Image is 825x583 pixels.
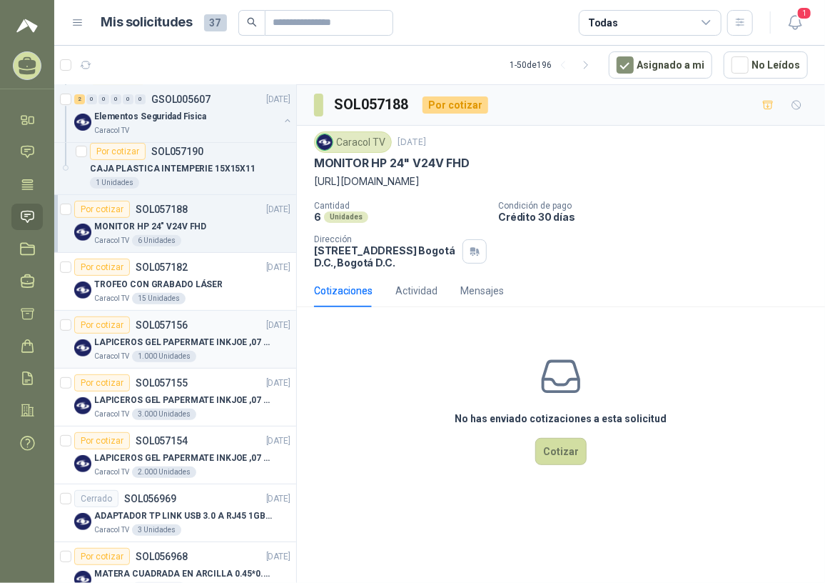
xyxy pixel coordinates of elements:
a: Por cotizarSOL057155[DATE] Company LogoLAPICEROS GEL PAPERMATE INKJOE ,07 1 LOGO 1 TINTACaracol T... [54,369,296,427]
div: 0 [98,94,109,104]
div: 3.000 Unidades [132,409,196,420]
span: 37 [204,14,227,31]
p: Caracol TV [94,235,129,246]
div: 1.000 Unidades [132,351,196,362]
a: CerradoSOL056969[DATE] Company LogoADAPTADOR TP LINK USB 3.0 A RJ45 1GB WINDOWSCaracol TV3 Unidades [54,484,296,542]
p: [DATE] [266,203,290,216]
p: Caracol TV [94,409,129,420]
p: Condición de pago [498,201,819,211]
img: Company Logo [317,134,333,150]
div: Por cotizar [90,143,146,160]
h3: SOL057188 [335,94,411,116]
div: Por cotizar [74,374,130,392]
p: [STREET_ADDRESS] Bogotá D.C. , Bogotá D.C. [314,244,457,269]
span: search [247,17,257,27]
p: GSOL005607 [151,94,211,104]
p: Caracol TV [94,351,129,362]
button: No Leídos [724,51,808,79]
img: Logo peakr [16,17,38,34]
div: Por cotizar [74,432,130,449]
p: [DATE] [266,319,290,332]
p: [DATE] [266,261,290,274]
p: [DATE] [266,377,290,390]
div: Por cotizar [74,317,130,334]
div: Mensajes [460,283,504,299]
h3: No has enviado cotizaciones a esta solicitud [455,411,667,427]
img: Company Logo [74,224,91,241]
img: Company Logo [74,397,91,414]
div: 15 Unidades [132,293,186,304]
p: MONITOR HP 24" V24V FHD [314,156,470,171]
img: Company Logo [74,281,91,299]
button: 1 [782,10,808,36]
button: Cotizar [535,438,587,465]
div: Actividad [395,283,437,299]
p: Caracol TV [94,293,129,304]
div: Caracol TV [314,131,392,153]
p: [URL][DOMAIN_NAME] [314,174,808,189]
div: 2.000 Unidades [132,467,196,478]
a: Por cotizarSOL057188[DATE] Company LogoMONITOR HP 24" V24V FHDCaracol TV6 Unidades [54,195,296,253]
p: SOL057188 [136,204,188,214]
p: SOL056969 [124,494,176,504]
p: [DATE] [398,136,426,149]
p: ADAPTADOR TP LINK USB 3.0 A RJ45 1GB WINDOWS [94,509,272,523]
button: Asignado a mi [609,51,712,79]
div: Por cotizar [422,96,488,114]
div: 0 [123,94,133,104]
div: 3 Unidades [132,524,181,536]
img: Company Logo [74,455,91,472]
p: SOL057156 [136,320,188,330]
p: SOL056968 [136,552,188,562]
div: Unidades [324,211,368,223]
div: Por cotizar [74,259,130,276]
p: LAPICEROS GEL PAPERMATE INKJOE ,07 1 LOGO 1 TINTA [94,394,272,407]
p: CAJA PLASTICA INTEMPERIE 15X15X11 [90,162,255,176]
p: SOL057182 [136,262,188,272]
p: Dirección [314,234,457,244]
p: SOL057155 [136,378,188,388]
p: 6 [314,211,321,223]
p: TROFEO CON GRABADO LÁSER [94,278,223,291]
p: [DATE] [266,93,290,106]
h1: Mis solicitudes [101,12,193,33]
span: 1 [796,6,812,20]
div: Cerrado [74,490,118,507]
p: Caracol TV [94,125,129,136]
a: Por cotizarSOL057154[DATE] Company LogoLAPICEROS GEL PAPERMATE INKJOE ,07 1 LOGO 1 TINTACaracol T... [54,427,296,484]
a: Por cotizarSOL057156[DATE] Company LogoLAPICEROS GEL PAPERMATE INKJOE ,07 1 LOGO 1 TINTACaracol T... [54,311,296,369]
div: Todas [588,15,618,31]
img: Company Logo [74,114,91,131]
p: Cantidad [314,201,487,211]
p: [DATE] [266,550,290,564]
p: MATERA CUADRADA EN ARCILLA 0.45*0.45*0.40 [94,567,272,581]
p: Crédito 30 días [498,211,819,223]
div: 0 [111,94,121,104]
p: LAPICEROS GEL PAPERMATE INKJOE ,07 1 LOGO 1 TINTA [94,336,272,349]
div: 6 Unidades [132,235,181,246]
a: Por cotizarSOL057182[DATE] Company LogoTROFEO CON GRABADO LÁSERCaracol TV15 Unidades [54,253,296,311]
p: LAPICEROS GEL PAPERMATE INKJOE ,07 1 LOGO 1 TINTA [94,452,272,465]
a: 2 0 0 0 0 0 GSOL005607[DATE] Company LogoElementos Seguridad FisicaCaracol TV [74,91,293,136]
div: Cotizaciones [314,283,373,299]
img: Company Logo [74,339,91,357]
img: Company Logo [74,513,91,530]
p: Caracol TV [94,524,129,536]
div: 2 [74,94,85,104]
div: 0 [86,94,97,104]
p: MONITOR HP 24" V24V FHD [94,220,206,234]
div: 1 - 50 de 196 [510,54,597,76]
p: SOL057154 [136,436,188,446]
p: SOL057190 [151,146,203,156]
p: Caracol TV [94,467,129,478]
p: [DATE] [266,492,290,506]
a: Por cotizarSOL057190CAJA PLASTICA INTEMPERIE 15X15X111 Unidades [54,137,296,195]
p: Elementos Seguridad Fisica [94,110,206,124]
p: [DATE] [266,434,290,448]
div: Por cotizar [74,548,130,565]
div: Por cotizar [74,201,130,218]
div: 0 [135,94,146,104]
div: 1 Unidades [90,177,139,189]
